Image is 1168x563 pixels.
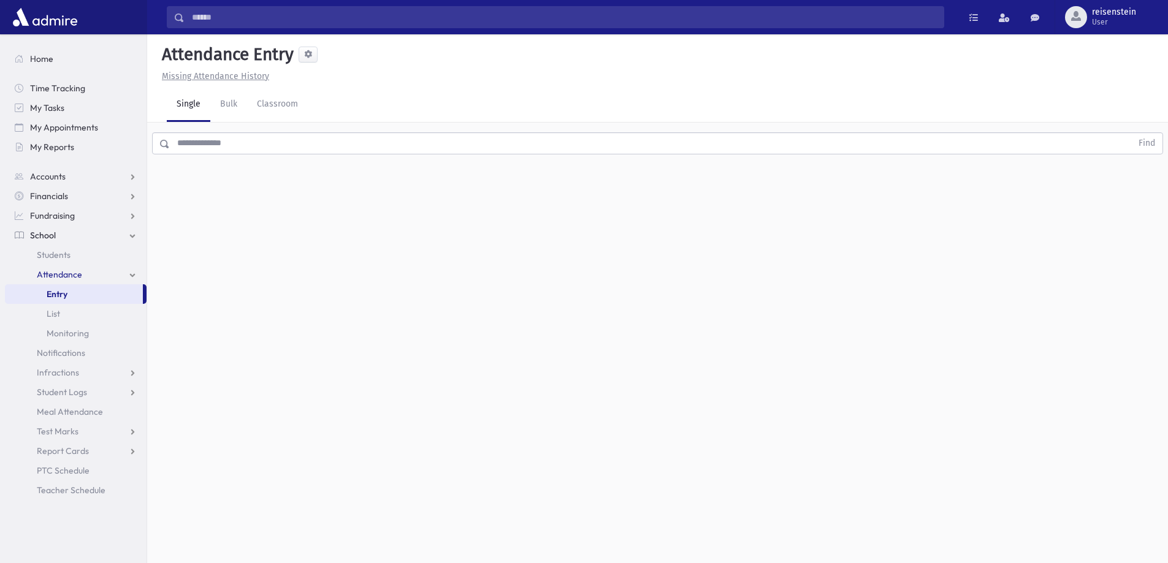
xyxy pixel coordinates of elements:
a: Test Marks [5,421,147,441]
span: List [47,308,60,319]
a: Infractions [5,363,147,382]
span: User [1092,17,1136,27]
a: Missing Attendance History [157,71,269,81]
a: Classroom [247,88,308,122]
a: Entry [5,284,143,304]
span: Monitoring [47,328,89,339]
input: Search [185,6,944,28]
u: Missing Attendance History [162,71,269,81]
a: Teacher Schedule [5,480,147,500]
span: School [30,230,56,241]
span: Attendance [37,269,82,280]
span: Students [37,249,71,260]
img: AdmirePro [10,5,80,29]
a: Home [5,49,147,69]
span: Teacher Schedule [37,485,105,496]
a: Report Cards [5,441,147,461]
a: List [5,304,147,323]
span: Infractions [37,367,79,378]
a: Students [5,245,147,265]
a: Notifications [5,343,147,363]
span: Report Cards [37,445,89,456]
a: PTC Schedule [5,461,147,480]
span: Financials [30,191,68,202]
span: Meal Attendance [37,406,103,417]
span: My Reports [30,142,74,153]
span: Test Marks [37,426,78,437]
a: Meal Attendance [5,402,147,421]
span: Notifications [37,347,85,358]
span: Fundraising [30,210,75,221]
a: Student Logs [5,382,147,402]
a: School [5,225,147,245]
a: Attendance [5,265,147,284]
span: reisenstein [1092,7,1136,17]
h5: Attendance Entry [157,44,294,65]
a: My Appointments [5,118,147,137]
span: Time Tracking [30,83,85,94]
span: Accounts [30,171,66,182]
span: Entry [47,289,67,300]
a: My Tasks [5,98,147,118]
a: Financials [5,186,147,206]
span: My Appointments [30,122,98,133]
a: Time Tracking [5,78,147,98]
button: Find [1131,133,1162,154]
a: Single [167,88,210,122]
span: Student Logs [37,387,87,398]
a: Monitoring [5,323,147,343]
span: Home [30,53,53,64]
span: PTC Schedule [37,465,90,476]
a: Bulk [210,88,247,122]
a: My Reports [5,137,147,157]
a: Accounts [5,167,147,186]
a: Fundraising [5,206,147,225]
span: My Tasks [30,102,64,113]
